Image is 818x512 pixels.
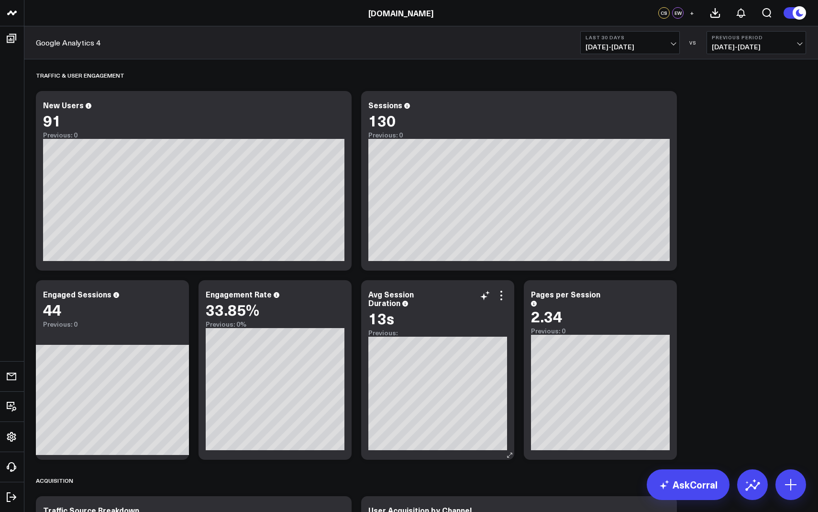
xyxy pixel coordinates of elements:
[531,289,600,299] div: Pages per Session
[368,329,507,337] div: Previous:
[531,327,670,335] div: Previous: 0
[672,7,684,19] div: EW
[368,309,394,327] div: 13s
[647,469,730,500] a: AskCorral
[707,31,806,54] button: Previous Period[DATE]-[DATE]
[712,43,801,51] span: [DATE] - [DATE]
[580,31,680,54] button: Last 30 Days[DATE]-[DATE]
[531,307,562,325] div: 2.34
[690,10,694,16] span: +
[368,100,402,110] div: Sessions
[586,34,674,40] b: Last 30 Days
[658,7,670,19] div: CS
[206,289,272,299] div: Engagement Rate
[712,34,801,40] b: Previous Period
[368,8,433,18] a: [DOMAIN_NAME]
[586,43,674,51] span: [DATE] - [DATE]
[36,37,100,48] a: Google Analytics 4
[206,301,259,318] div: 33.85%
[43,289,111,299] div: Engaged Sessions
[368,289,414,308] div: Avg Session Duration
[685,40,702,46] div: VS
[3,489,21,506] a: Log Out
[686,7,697,19] button: +
[43,131,344,139] div: Previous: 0
[206,320,344,328] div: Previous: 0%
[368,112,396,129] div: 130
[43,112,61,129] div: 91
[368,131,670,139] div: Previous: 0
[43,301,61,318] div: 44
[36,469,73,491] div: Acquisition
[43,100,84,110] div: New Users
[36,64,124,86] div: Traffic & User Engagement
[43,320,182,328] div: Previous: 0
